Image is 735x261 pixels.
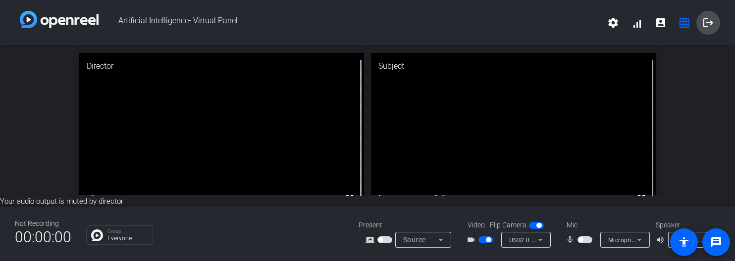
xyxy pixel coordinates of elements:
[99,11,601,35] span: Artificial Intelligence- Virtual Panel
[15,225,71,249] span: 00:00:00
[566,234,577,246] mat-icon: mic_none
[371,53,656,80] div: Subject
[656,220,715,230] div: Speaker
[468,220,485,230] span: Video
[20,11,99,28] img: white-gradient.svg
[359,220,458,230] div: Present
[678,236,690,248] mat-icon: accessibility
[607,17,619,29] mat-icon: settings
[702,17,714,29] mat-icon: logout
[710,236,722,248] mat-icon: message
[15,218,71,229] div: Not Recording
[366,234,377,246] mat-icon: screen_share_outline
[656,234,668,246] mat-icon: volume_up
[635,193,647,205] mat-icon: fullscreen
[79,53,364,80] div: Director
[655,17,667,29] mat-icon: account_box
[625,11,649,35] button: signal_cellular_alt
[509,236,628,244] span: USB2.0 HD IR UVC WebCam (13d3:56cb)
[91,229,103,241] img: Chat Icon
[344,193,356,205] mat-icon: fullscreen
[490,220,526,230] span: Flip Camera
[107,229,148,234] p: Group
[557,220,656,230] div: Mic
[467,234,478,246] mat-icon: videocam_outline
[403,236,426,244] span: Source
[679,17,690,29] mat-icon: grid_on
[107,235,148,241] p: Everyone
[608,236,697,244] span: Microphone (Realtek(R) Audio)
